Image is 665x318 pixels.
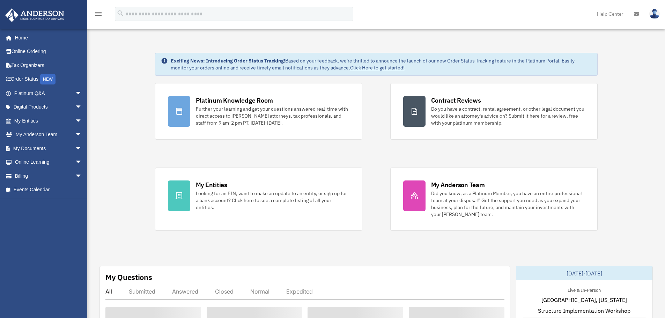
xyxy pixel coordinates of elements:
span: arrow_drop_down [75,141,89,156]
img: Anderson Advisors Platinum Portal [3,8,66,22]
a: Platinum Q&Aarrow_drop_down [5,86,93,100]
i: search [117,9,124,17]
div: All [105,288,112,295]
a: Contract Reviews Do you have a contract, rental agreement, or other legal document you would like... [390,83,598,140]
span: Structure Implementation Workshop [538,306,630,315]
div: Contract Reviews [431,96,481,105]
div: Submitted [129,288,155,295]
div: Normal [250,288,269,295]
div: Platinum Knowledge Room [196,96,273,105]
a: My Anderson Team Did you know, as a Platinum Member, you have an entire professional team at your... [390,168,598,231]
a: My Documentsarrow_drop_down [5,141,93,155]
a: Events Calendar [5,183,93,197]
span: arrow_drop_down [75,169,89,183]
span: arrow_drop_down [75,128,89,142]
a: My Anderson Teamarrow_drop_down [5,128,93,142]
div: Answered [172,288,198,295]
div: My Entities [196,180,227,189]
div: Looking for an EIN, want to make an update to an entity, or sign up for a bank account? Click her... [196,190,349,211]
div: Do you have a contract, rental agreement, or other legal document you would like an attorney's ad... [431,105,585,126]
div: My Questions [105,272,152,282]
div: Did you know, as a Platinum Member, you have an entire professional team at your disposal? Get th... [431,190,585,218]
span: arrow_drop_down [75,100,89,114]
div: My Anderson Team [431,180,485,189]
a: Tax Organizers [5,58,93,72]
i: menu [94,10,103,18]
a: Click Here to get started! [350,65,405,71]
div: Live & In-Person [562,286,606,293]
span: arrow_drop_down [75,86,89,101]
span: [GEOGRAPHIC_DATA], [US_STATE] [541,296,627,304]
a: My Entitiesarrow_drop_down [5,114,93,128]
a: My Entities Looking for an EIN, want to make an update to an entity, or sign up for a bank accoun... [155,168,362,231]
div: NEW [40,74,56,84]
a: menu [94,12,103,18]
div: Expedited [286,288,313,295]
div: Based on your feedback, we're thrilled to announce the launch of our new Order Status Tracking fe... [171,57,592,71]
strong: Exciting News: Introducing Order Status Tracking! [171,58,285,64]
a: Online Learningarrow_drop_down [5,155,93,169]
a: Billingarrow_drop_down [5,169,93,183]
a: Home [5,31,89,45]
a: Online Ordering [5,45,93,59]
span: arrow_drop_down [75,114,89,128]
span: arrow_drop_down [75,155,89,170]
a: Order StatusNEW [5,72,93,87]
div: Further your learning and get your questions answered real-time with direct access to [PERSON_NAM... [196,105,349,126]
img: User Pic [649,9,660,19]
a: Platinum Knowledge Room Further your learning and get your questions answered real-time with dire... [155,83,362,140]
div: Closed [215,288,234,295]
a: Digital Productsarrow_drop_down [5,100,93,114]
div: [DATE]-[DATE] [516,266,652,280]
